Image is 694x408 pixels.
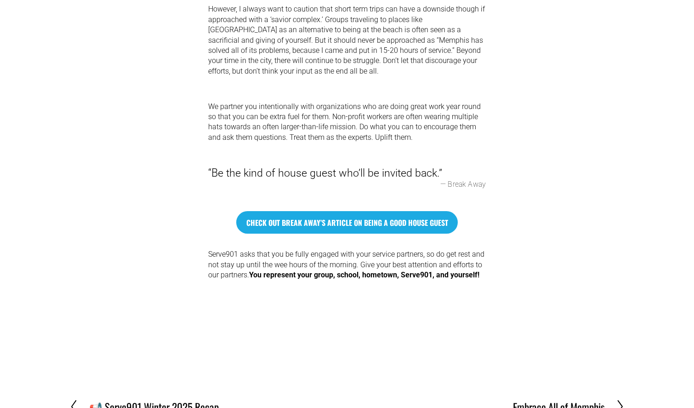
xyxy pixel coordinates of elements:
[208,4,486,76] p: However, I always want to caution that short term trips can have a downside though if approached ...
[208,181,486,188] figcaption: — Break Away
[208,102,486,143] p: We partner you intentionally with organizations who are doing great work year round so that you c...
[249,270,479,279] strong: You represent your group, school, hometown, Serve901, and yourself!
[208,249,486,280] p: Serve901 asks that you be fully engaged with your service partners, so do get rest and not stay u...
[236,211,458,234] a: check out Break away’s article on being a good house guest
[439,167,442,179] span: ”
[208,167,211,179] span: “
[208,166,486,181] blockquote: Be the kind of house guest who’ll be invited back.
[246,217,448,228] span: check out Break away’s article on being a good house guest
